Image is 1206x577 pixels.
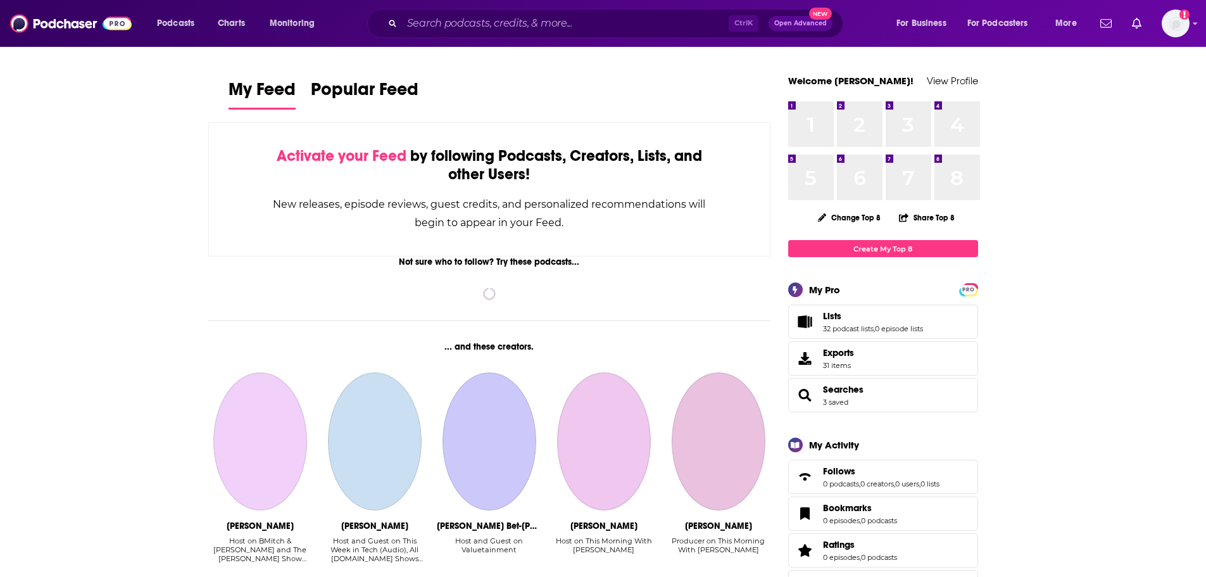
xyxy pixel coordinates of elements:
input: Search podcasts, credits, & more... [402,13,729,34]
div: Host and Guest on Valuetainment [437,536,541,554]
a: 0 users [895,479,919,488]
span: Follows [823,466,855,477]
span: New [809,8,832,20]
a: Show notifications dropdown [1095,13,1117,34]
button: open menu [148,13,211,34]
a: Patrick Bet-David [443,372,536,510]
div: Host on This Morning With [PERSON_NAME] [551,536,656,554]
span: , [859,479,860,488]
span: Monitoring [270,15,315,32]
span: Ctrl K [729,15,758,32]
a: 0 lists [920,479,939,488]
a: 0 episode lists [875,324,923,333]
div: My Pro [809,284,840,296]
a: Mike Gavin [672,372,765,510]
span: Logged in as RebRoz5 [1162,10,1190,37]
div: Host and Guest on This Week in Tech (Audio), All TWiT.tv Shows (Audio), and Tech Break (Audio) [322,536,427,564]
a: Follows [793,468,818,486]
div: ... and these creators. [208,341,771,352]
div: Brian Mitchell [227,521,294,531]
div: Devindra Hardawar [341,521,408,531]
div: Not sure who to follow? Try these podcasts... [208,257,771,267]
a: 32 podcast lists [823,324,874,333]
a: 0 episodes [823,553,860,562]
span: Lists [788,305,978,339]
button: Show profile menu [1162,10,1190,37]
span: , [860,553,861,562]
a: Ratings [793,542,818,559]
a: Jennifer Kushinka [557,372,651,510]
div: My Activity [809,439,859,451]
a: Exports [788,341,978,376]
a: 0 creators [860,479,894,488]
div: Host on BMitch & Finlay and The Brian Mitchell Show With… [208,536,313,564]
a: Follows [823,466,939,477]
a: View Profile [927,75,978,87]
a: 3 saved [823,398,848,407]
div: Producer on This Morning With Gordon Deal [666,536,770,564]
div: New releases, episode reviews, guest credits, and personalized recommendations will begin to appe... [272,195,707,232]
span: Bookmarks [823,502,872,514]
button: open menu [1046,13,1093,34]
a: Bookmarks [823,502,897,514]
span: Exports [823,347,854,358]
span: Podcasts [157,15,194,32]
a: Devindra Hardawar [328,372,422,510]
span: For Podcasters [967,15,1028,32]
a: Searches [793,386,818,404]
div: Mike Gavin [685,521,752,531]
button: Share Top 8 [898,205,955,230]
span: , [874,324,875,333]
span: , [860,516,861,525]
span: Open Advanced [774,20,827,27]
div: Producer on This Morning With [PERSON_NAME] [666,536,770,554]
a: Create My Top 8 [788,240,978,257]
a: PRO [961,284,976,294]
div: Host and Guest on Valuetainment [437,536,541,564]
span: Activate your Feed [277,146,406,165]
a: Lists [823,310,923,322]
span: Searches [823,384,864,395]
span: , [919,479,920,488]
a: Bookmarks [793,505,818,523]
span: For Business [896,15,946,32]
span: Popular Feed [311,79,418,108]
a: Show notifications dropdown [1127,13,1146,34]
img: User Profile [1162,10,1190,37]
div: Patrick Bet-David [437,521,541,531]
div: Host and Guest on This Week in Tech (Audio), All [DOMAIN_NAME] Shows (Audio), and Tech Break (Audio) [322,536,427,563]
div: Search podcasts, credits, & more... [379,9,855,38]
button: open menu [888,13,962,34]
span: Searches [788,378,978,412]
a: 0 podcasts [861,516,897,525]
div: Jennifer Kushinka [570,521,638,531]
a: Lists [793,313,818,331]
a: Welcome [PERSON_NAME]! [788,75,914,87]
div: Host on BMitch & [PERSON_NAME] and The [PERSON_NAME] Show With… [208,536,313,563]
span: PRO [961,285,976,295]
a: Brian Mitchell [213,372,307,510]
span: , [894,479,895,488]
span: Exports [793,350,818,367]
a: 0 podcasts [823,479,859,488]
span: Follows [788,460,978,494]
span: Charts [218,15,245,32]
span: 31 items [823,361,854,370]
span: Lists [823,310,841,322]
a: Ratings [823,539,897,550]
svg: Add a profile image [1179,10,1190,20]
span: Bookmarks [788,497,978,531]
a: My Feed [229,79,296,110]
a: 0 podcasts [861,553,897,562]
button: Change Top 8 [810,210,889,225]
button: open menu [261,13,331,34]
a: 0 episodes [823,516,860,525]
div: Host on This Morning With Gordon Deal [551,536,656,564]
span: My Feed [229,79,296,108]
span: Ratings [823,539,855,550]
img: Podchaser - Follow, Share and Rate Podcasts [10,11,132,35]
div: by following Podcasts, Creators, Lists, and other Users! [272,147,707,184]
button: Open AdvancedNew [769,16,832,31]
